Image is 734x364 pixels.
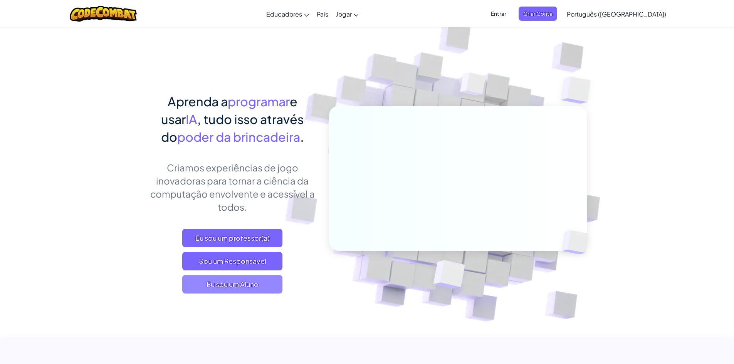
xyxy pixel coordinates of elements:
[523,10,553,17] font: Criar Conta
[262,3,313,24] a: Educadores
[491,10,506,17] font: Entrar
[486,7,511,21] button: Entrar
[567,10,666,18] font: Português ([GEOGRAPHIC_DATA])
[332,3,363,24] a: Jogar
[186,111,197,127] font: IA
[546,58,612,123] img: Cubos sobrepostos
[414,244,483,308] img: Cubos sobrepostos
[70,6,137,22] img: Logotipo do CodeCombat
[161,111,304,144] font: , tudo isso através do
[199,257,266,265] font: Sou um Responsável
[207,280,259,289] font: Eu sou um Aluno
[182,252,282,270] a: Sou um Responsável
[300,129,304,144] font: .
[182,229,282,247] a: Eu sou um professor(a)
[177,129,300,144] font: poder da brincadeira
[195,233,270,242] font: Eu sou um professor(a)
[313,3,332,24] a: Pais
[445,57,501,115] img: Cubos sobrepostos
[563,3,670,24] a: Português ([GEOGRAPHIC_DATA])
[182,275,282,294] button: Eu sou um Aluno
[168,94,228,109] font: Aprenda a
[336,10,352,18] font: Jogar
[317,10,328,18] font: Pais
[228,94,290,109] font: programar
[150,162,315,213] font: Criamos experiências de jogo inovadoras para tornar a ciência da computação envolvente e acessíve...
[266,10,302,18] font: Educadores
[519,7,557,21] button: Criar Conta
[549,214,606,270] img: Cubos sobrepostos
